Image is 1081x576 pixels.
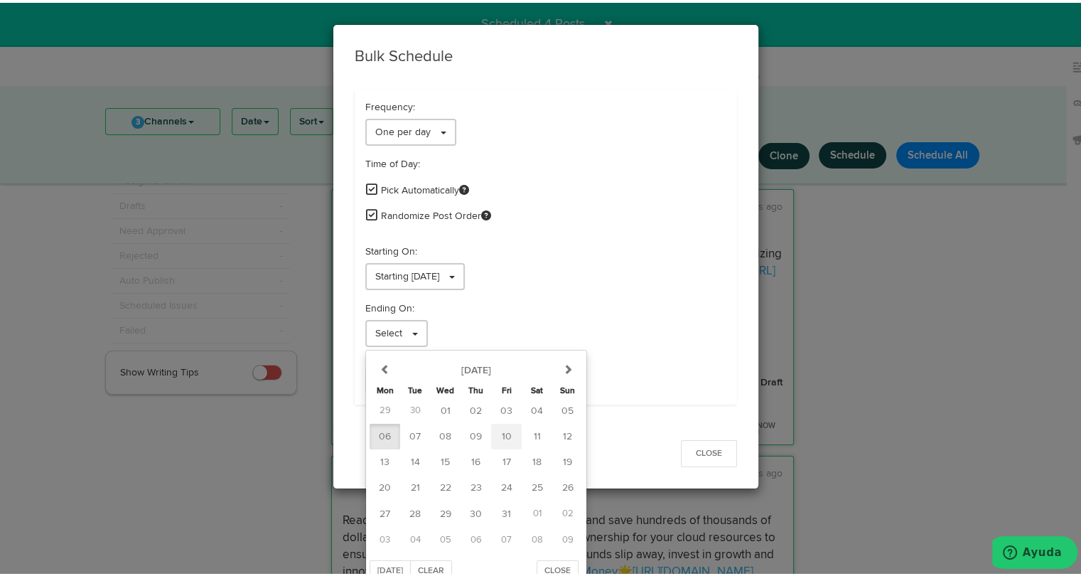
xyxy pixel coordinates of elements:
[491,498,522,524] button: 31
[532,480,543,490] span: 25
[470,506,482,516] span: 30
[430,524,461,550] button: 05
[411,454,420,464] span: 14
[502,506,511,516] span: 31
[365,299,726,313] p: Ending On:
[461,447,491,472] button: 16
[522,524,552,550] button: 08
[552,447,583,472] button: 19
[441,403,451,413] span: 01
[409,506,421,516] span: 28
[502,454,511,464] span: 17
[533,506,542,516] span: 01
[470,429,482,439] span: 09
[562,533,574,542] span: 09
[440,533,451,542] span: 05
[531,384,543,393] small: Saturday
[400,472,430,498] button: 21
[502,429,512,439] span: 10
[491,447,522,472] button: 17
[552,472,583,498] button: 26
[355,43,737,65] h3: Bulk Schedule
[491,524,522,550] button: 07
[502,384,512,393] small: Friday
[501,480,512,490] span: 24
[408,384,422,393] small: Tuesday
[561,403,574,413] span: 05
[380,506,390,516] span: 27
[400,421,430,447] button: 07
[400,395,430,421] button: 30
[470,480,482,490] span: 23
[470,533,482,542] span: 06
[379,429,391,439] span: 06
[370,395,400,421] button: 29
[430,421,461,447] button: 08
[409,429,421,439] span: 07
[381,206,491,220] span: Randomize Post Order
[430,395,461,421] button: 01
[410,533,421,542] span: 04
[410,403,421,412] span: 30
[522,395,552,421] button: 04
[552,395,583,421] button: 05
[491,395,522,421] button: 03
[400,524,430,550] button: 04
[563,454,572,464] span: 19
[552,524,583,550] button: 09
[379,480,391,490] span: 20
[562,480,574,490] span: 26
[370,421,400,447] button: 06
[380,454,389,464] span: 13
[560,384,575,393] small: Sunday
[380,403,391,412] span: 29
[534,429,541,439] span: 11
[491,421,522,447] button: 10
[470,403,482,413] span: 02
[365,242,726,256] p: Starting On:
[441,454,450,464] span: 15
[552,421,583,447] button: 12
[380,533,390,542] span: 03
[461,363,491,373] strong: [DATE]
[381,181,469,195] span: Pick Automatically
[430,447,461,472] button: 15
[522,447,552,472] button: 18
[365,154,726,169] div: Time of Day:
[468,384,483,393] small: Thursday
[375,124,431,134] span: One per day
[563,429,572,439] span: 12
[461,524,491,550] button: 06
[562,506,574,516] span: 02
[439,429,451,439] span: 08
[375,326,402,336] span: Select
[436,384,454,393] small: Wednesday
[992,533,1077,569] iframe: Abre un widget desde donde se puede obtener más información
[370,498,400,524] button: 27
[430,472,461,498] button: 22
[461,498,491,524] button: 30
[501,533,512,542] span: 07
[377,384,394,393] small: Monday
[411,480,420,490] span: 21
[522,472,552,498] button: 25
[471,454,480,464] span: 16
[400,447,430,472] button: 14
[461,421,491,447] button: 09
[440,480,451,490] span: 22
[522,421,552,447] button: 11
[491,472,522,498] button: 24
[681,437,737,464] button: Close
[375,269,439,279] span: Starting [DATE]
[532,533,543,542] span: 08
[400,498,430,524] button: 28
[500,403,512,413] span: 03
[430,498,461,524] button: 29
[522,498,552,524] button: 01
[461,395,491,421] button: 02
[370,472,400,498] button: 20
[370,524,400,550] button: 03
[440,506,451,516] span: 29
[370,447,400,472] button: 13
